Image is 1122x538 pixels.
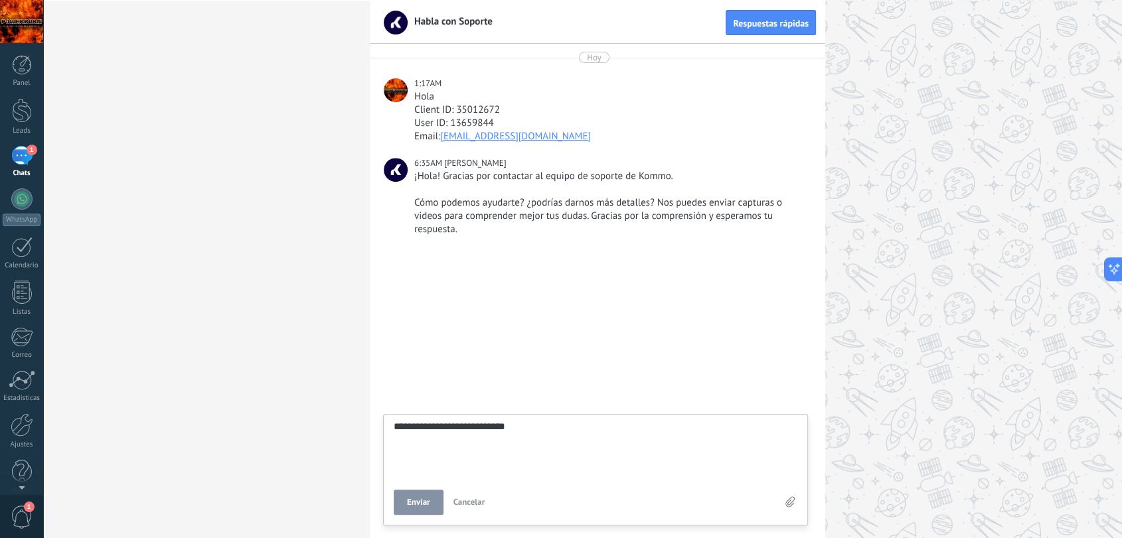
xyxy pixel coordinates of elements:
span: Milo V. [384,158,408,182]
div: ¡Hola! Gracias por contactar al equipo de soporte de Kommo. [414,170,805,183]
div: Correo [3,351,41,360]
div: Client ID: 35012672 [414,103,805,117]
button: Cancelar [448,490,491,515]
span: 1 [27,145,37,155]
div: Hola [414,90,805,103]
div: Leads [3,127,41,135]
div: Calendario [3,261,41,270]
span: POWERBURN [384,78,408,102]
span: Enviar [407,498,430,507]
div: Panel [3,79,41,88]
div: 1:17AM [414,77,444,90]
span: Respuestas rápidas [733,19,809,28]
div: Chats [3,169,41,178]
div: Hoy [587,52,601,63]
span: Cancelar [453,496,485,507]
button: Enviar [394,490,443,515]
button: Respuestas rápidas [726,10,816,35]
div: Estadísticas [3,394,41,403]
div: User ID: 13659844 [414,117,805,130]
span: Milo V. [444,157,506,168]
div: 6:35AM [414,157,444,170]
a: [EMAIL_ADDRESS][DOMAIN_NAME] [440,130,591,143]
div: Cómo podemos ayudarte? ¿podrías darnos más detalles? Nos puedes enviar capturas o videos para com... [414,196,805,236]
div: Email: [414,130,805,143]
span: 1 [24,502,35,512]
span: Habla con Soporte [406,15,493,28]
div: WhatsApp [3,214,40,226]
div: Ajustes [3,440,41,449]
div: Listas [3,308,41,316]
